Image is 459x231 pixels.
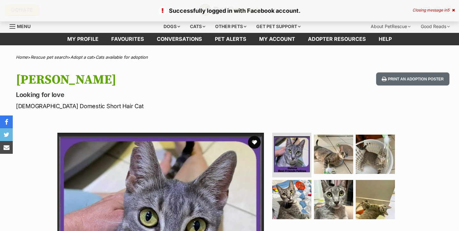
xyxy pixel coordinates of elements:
a: Adopter resources [302,33,372,45]
a: Help [372,33,398,45]
a: My account [253,33,302,45]
img: Photo of Helena [274,136,310,172]
div: Other pets [211,20,251,33]
img: Photo of Helena [356,180,395,219]
div: About PetRescue [366,20,415,33]
a: Menu [10,20,35,32]
button: Print an adoption poster [376,72,449,86]
p: [DEMOGRAPHIC_DATA] Domestic Short Hair Cat [16,102,280,110]
img: Photo of Helena [314,180,353,219]
a: Rescue pet search [31,55,68,60]
img: Photo of Helena [314,135,353,174]
div: Good Reads [416,20,454,33]
div: Cats [186,20,210,33]
p: Successfully logged in with Facebook account. [6,6,453,15]
button: favourite [248,136,261,149]
p: Looking for love [16,90,280,99]
div: Dogs [159,20,185,33]
a: conversations [150,33,208,45]
a: Adopt a cat [70,55,93,60]
a: Pet alerts [208,33,253,45]
div: Get pet support [252,20,305,33]
span: 5 [447,8,449,12]
a: Home [16,55,28,60]
img: Photo of Helena [356,135,395,174]
div: Closing message in [412,8,455,12]
a: My profile [61,33,105,45]
h1: [PERSON_NAME] [16,72,280,87]
a: Favourites [105,33,150,45]
span: Menu [17,24,31,29]
a: Cats available for adoption [96,55,148,60]
img: Photo of Helena [272,180,311,219]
